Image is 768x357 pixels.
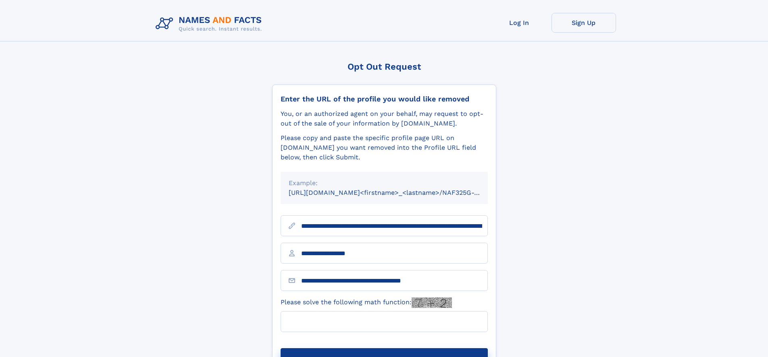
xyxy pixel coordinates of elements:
[552,13,616,33] a: Sign Up
[289,189,503,196] small: [URL][DOMAIN_NAME]<firstname>_<lastname>/NAF325G-xxxxxxxx
[152,13,268,35] img: Logo Names and Facts
[487,13,552,33] a: Log In
[289,178,480,188] div: Example:
[281,109,488,128] div: You, or an authorized agent on your behalf, may request to opt-out of the sale of your informatio...
[281,297,452,308] label: Please solve the following math function:
[281,95,488,103] div: Enter the URL of the profile you would like removed
[272,62,496,72] div: Opt Out Request
[281,133,488,162] div: Please copy and paste the specific profile page URL on [DOMAIN_NAME] you want removed into the Pr...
